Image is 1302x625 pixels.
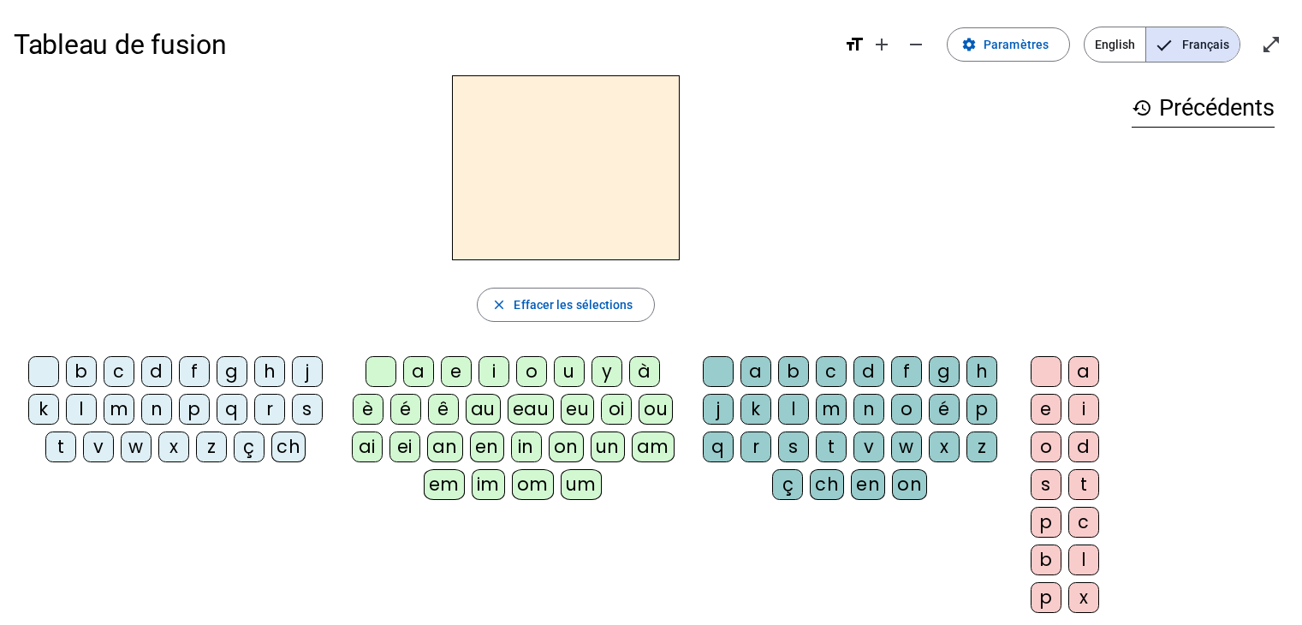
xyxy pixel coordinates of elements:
[179,356,210,387] div: f
[1068,582,1099,613] div: x
[899,27,933,62] button: Diminuer la taille de la police
[428,394,459,425] div: ê
[427,432,463,462] div: an
[891,356,922,387] div: f
[1068,432,1099,462] div: d
[892,469,927,500] div: on
[1031,507,1061,538] div: p
[1031,469,1061,500] div: s
[561,394,594,425] div: eu
[740,432,771,462] div: r
[516,356,547,387] div: o
[217,356,247,387] div: g
[984,34,1049,55] span: Paramètres
[390,394,421,425] div: é
[1085,27,1145,62] span: English
[592,356,622,387] div: y
[961,37,977,52] mat-icon: settings
[141,356,172,387] div: d
[851,469,885,500] div: en
[1132,89,1275,128] h3: Précédents
[389,432,420,462] div: ei
[906,34,926,55] mat-icon: remove
[1031,545,1061,575] div: b
[853,394,884,425] div: n
[966,394,997,425] div: p
[66,356,97,387] div: b
[472,469,505,500] div: im
[1068,394,1099,425] div: i
[352,432,383,462] div: ai
[871,34,892,55] mat-icon: add
[1068,545,1099,575] div: l
[196,432,227,462] div: z
[549,432,584,462] div: on
[1031,394,1061,425] div: e
[891,432,922,462] div: w
[601,394,632,425] div: oi
[512,469,554,500] div: om
[479,356,509,387] div: i
[929,394,960,425] div: é
[292,394,323,425] div: s
[403,356,434,387] div: a
[740,356,771,387] div: a
[703,432,734,462] div: q
[1068,469,1099,500] div: t
[104,394,134,425] div: m
[66,394,97,425] div: l
[271,432,306,462] div: ch
[632,432,675,462] div: am
[466,394,501,425] div: au
[778,356,809,387] div: b
[629,356,660,387] div: à
[1068,356,1099,387] div: a
[141,394,172,425] div: n
[966,356,997,387] div: h
[292,356,323,387] div: j
[554,356,585,387] div: u
[441,356,472,387] div: e
[816,432,847,462] div: t
[1261,34,1281,55] mat-icon: open_in_full
[772,469,803,500] div: ç
[234,432,265,462] div: ç
[491,297,507,312] mat-icon: close
[947,27,1070,62] button: Paramètres
[45,432,76,462] div: t
[865,27,899,62] button: Augmenter la taille de la police
[703,394,734,425] div: j
[511,432,542,462] div: in
[1084,27,1240,62] mat-button-toggle-group: Language selection
[844,34,865,55] mat-icon: format_size
[591,432,625,462] div: un
[477,288,654,322] button: Effacer les sélections
[508,394,555,425] div: eau
[891,394,922,425] div: o
[853,356,884,387] div: d
[778,432,809,462] div: s
[1146,27,1240,62] span: Français
[83,432,114,462] div: v
[158,432,189,462] div: x
[14,17,830,72] h1: Tableau de fusion
[1132,98,1152,118] mat-icon: history
[1031,432,1061,462] div: o
[254,394,285,425] div: r
[816,394,847,425] div: m
[28,394,59,425] div: k
[424,469,465,500] div: em
[254,356,285,387] div: h
[929,432,960,462] div: x
[1254,27,1288,62] button: Entrer en plein écran
[561,469,602,500] div: um
[121,432,152,462] div: w
[104,356,134,387] div: c
[639,394,673,425] div: ou
[816,356,847,387] div: c
[179,394,210,425] div: p
[1068,507,1099,538] div: c
[810,469,844,500] div: ch
[929,356,960,387] div: g
[353,394,383,425] div: è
